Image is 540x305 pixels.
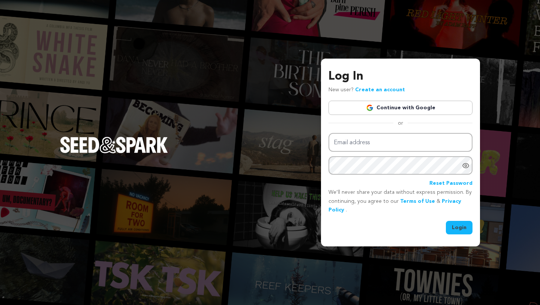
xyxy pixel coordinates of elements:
a: Terms of Use [400,199,435,204]
span: or [393,119,408,127]
h3: Log In [328,68,472,86]
img: Google logo [366,104,373,112]
a: Reset Password [429,179,472,188]
a: Seed&Spark Homepage [60,137,168,168]
a: Continue with Google [328,101,472,115]
p: We’ll never share your data without express permission. By continuing, you agree to our & . [328,188,472,215]
a: Show password as plain text. Warning: this will display your password on the screen. [462,162,469,169]
img: Seed&Spark Logo [60,137,168,153]
input: Email address [328,133,472,152]
button: Login [446,221,472,234]
a: Create an account [355,87,405,92]
p: New user? [328,86,405,95]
